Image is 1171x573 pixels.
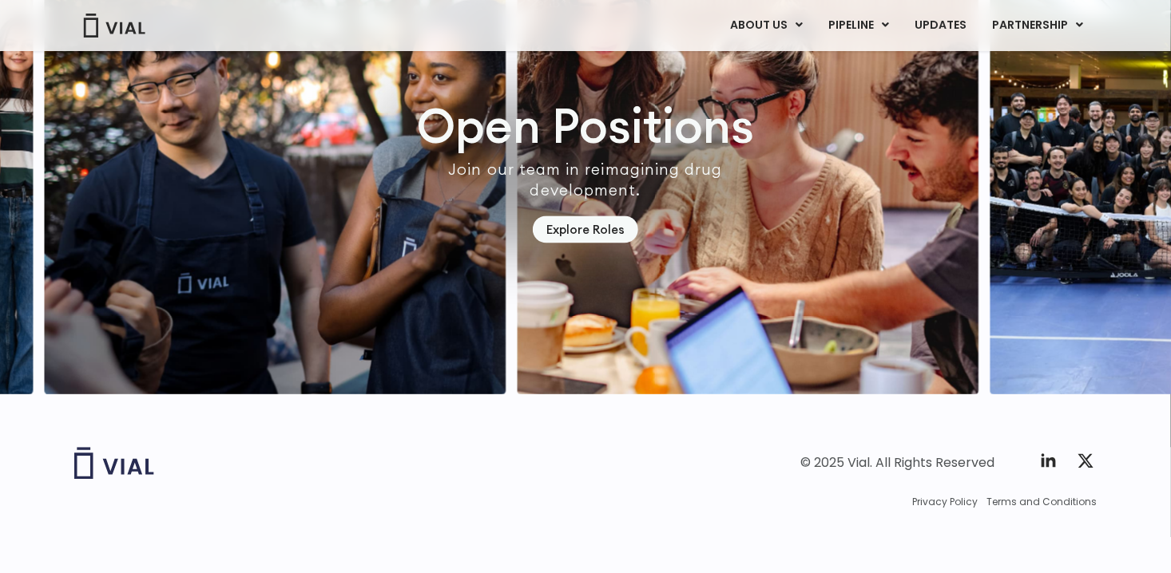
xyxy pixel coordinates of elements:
[533,215,638,243] a: Explore Roles
[816,12,901,39] a: PIPELINEMenu Toggle
[979,12,1096,39] a: PARTNERSHIPMenu Toggle
[74,447,154,479] img: Vial logo wih "Vial" spelled out
[986,495,1097,509] a: Terms and Conditions
[902,12,978,39] a: UPDATES
[912,495,978,509] a: Privacy Policy
[82,14,146,38] img: Vial Logo
[800,454,994,472] div: © 2025 Vial. All Rights Reserved
[717,12,815,39] a: ABOUT USMenu Toggle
